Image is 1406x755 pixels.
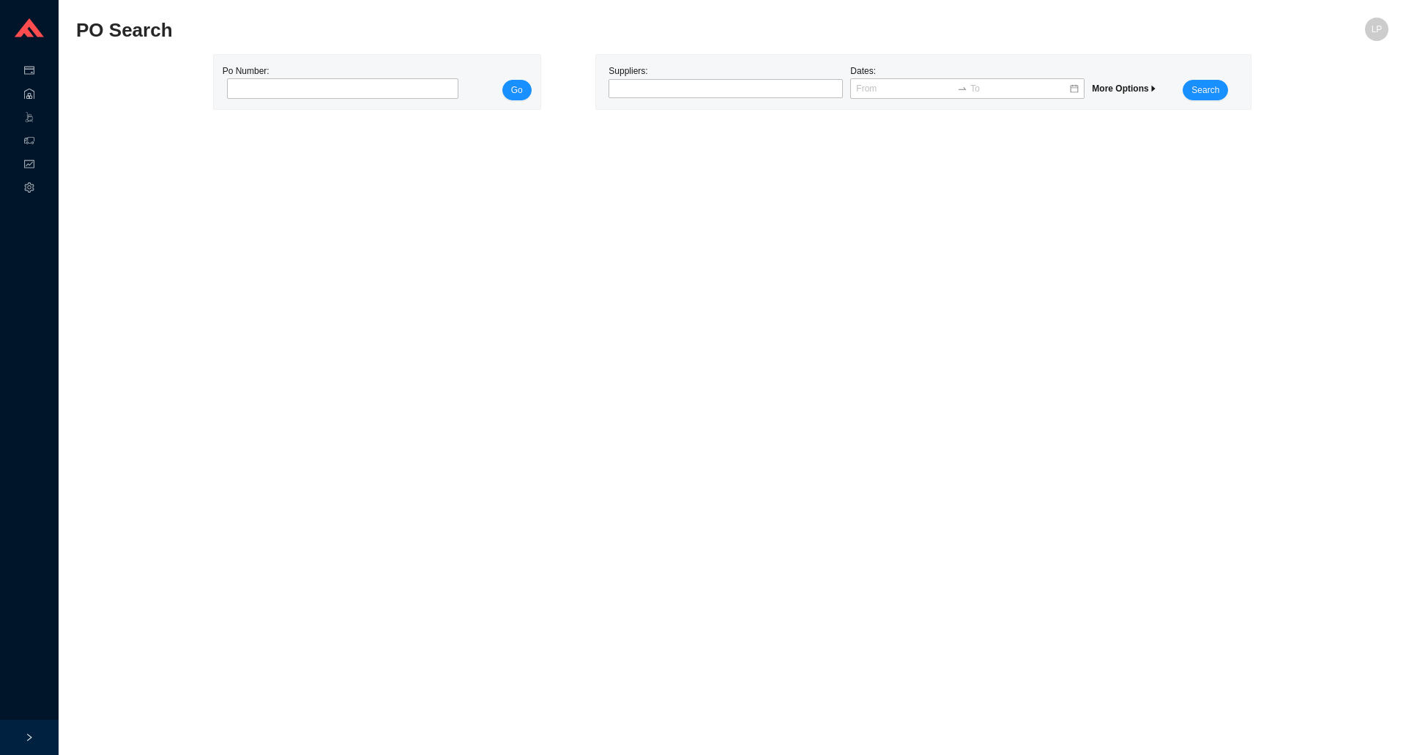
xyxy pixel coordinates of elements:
span: right [25,733,34,742]
div: Po Number: [223,64,455,100]
span: LP [1372,18,1383,41]
span: More Options [1092,83,1157,94]
span: credit-card [24,60,34,83]
span: to [957,83,967,94]
h2: PO Search [76,18,1060,43]
span: Search [1191,83,1219,97]
input: To [970,81,1068,96]
span: caret-right [1149,84,1158,93]
span: Go [511,83,523,97]
span: swap-right [957,83,967,94]
div: Dates: [847,64,1088,100]
span: setting [24,177,34,201]
span: fund [24,154,34,177]
div: Suppliers: [605,64,847,100]
button: Go [502,80,532,100]
button: Search [1183,80,1228,100]
input: From [856,81,954,96]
